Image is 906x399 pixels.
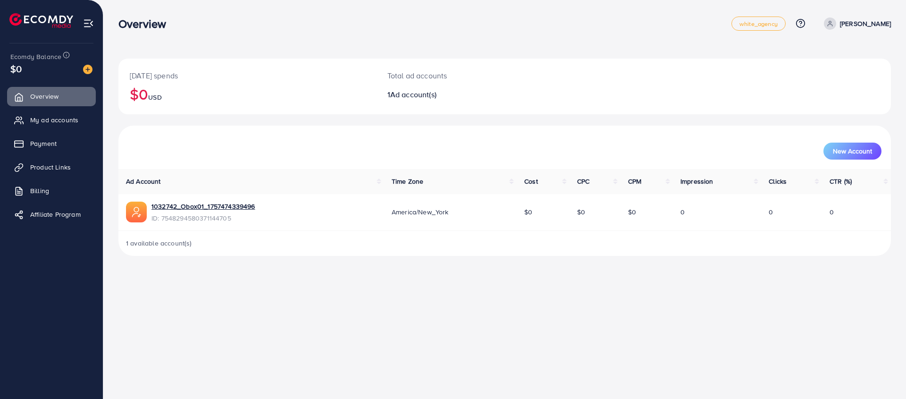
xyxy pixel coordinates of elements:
p: [PERSON_NAME] [840,18,891,29]
span: America/New_York [392,207,449,217]
span: Affiliate Program [30,210,81,219]
span: ID: 7548294580371144705 [151,213,255,223]
span: CPC [577,177,589,186]
p: [DATE] spends [130,70,365,81]
span: Ad account(s) [390,89,436,100]
span: My ad accounts [30,115,78,125]
span: Clicks [769,177,787,186]
span: Billing [30,186,49,195]
span: Ad Account [126,177,161,186]
iframe: Chat [866,357,899,392]
button: New Account [823,143,881,160]
img: image [83,65,92,74]
span: Time Zone [392,177,423,186]
span: $0 [577,207,585,217]
img: ic-ads-acc.e4c84228.svg [126,202,147,222]
img: menu [83,18,94,29]
span: Product Links [30,162,71,172]
a: [PERSON_NAME] [820,17,891,30]
span: $0 [628,207,636,217]
a: 1032742_Obox01_1757474339496 [151,202,255,211]
span: New Account [833,148,872,154]
a: Overview [7,87,96,106]
a: white_agency [731,17,786,31]
span: Overview [30,92,59,101]
a: My ad accounts [7,110,96,129]
span: $0 [524,207,532,217]
span: Impression [680,177,713,186]
h2: $0 [130,85,365,103]
span: 0 [769,207,773,217]
a: Product Links [7,158,96,177]
span: USD [148,93,161,102]
span: white_agency [739,21,778,27]
span: 0 [680,207,685,217]
span: CPM [628,177,641,186]
span: Ecomdy Balance [10,52,61,61]
span: 0 [830,207,834,217]
a: Payment [7,134,96,153]
span: CTR (%) [830,177,852,186]
a: Affiliate Program [7,205,96,224]
p: Total ad accounts [387,70,558,81]
img: logo [9,13,73,28]
span: Payment [30,139,57,148]
h3: Overview [118,17,174,31]
a: Billing [7,181,96,200]
h2: 1 [387,90,558,99]
span: 1 available account(s) [126,238,192,248]
span: Cost [524,177,538,186]
span: $0 [10,62,22,76]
